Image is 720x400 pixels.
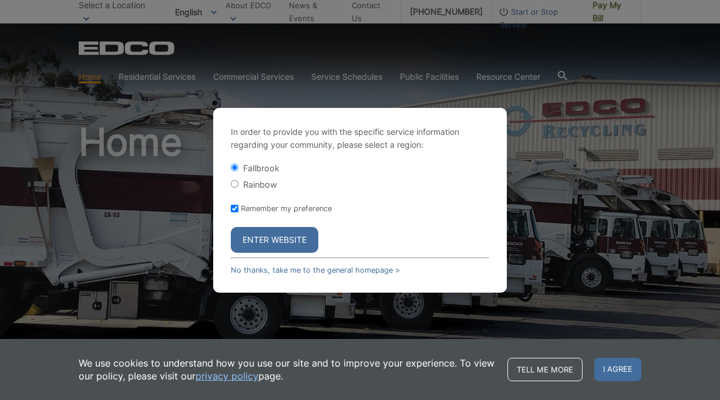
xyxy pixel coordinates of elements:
a: privacy policy [196,370,258,382]
span: I agree [594,358,641,381]
label: Remember my preference [241,204,332,213]
a: Tell me more [507,358,583,381]
a: No thanks, take me to the general homepage > [231,266,400,274]
p: We use cookies to understand how you use our site and to improve your experience. To view our pol... [79,357,496,382]
button: Enter Website [231,227,318,253]
label: Fallbrook [243,163,280,173]
p: In order to provide you with the specific service information regarding your community, please se... [231,126,489,151]
label: Rainbow [243,179,277,189]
